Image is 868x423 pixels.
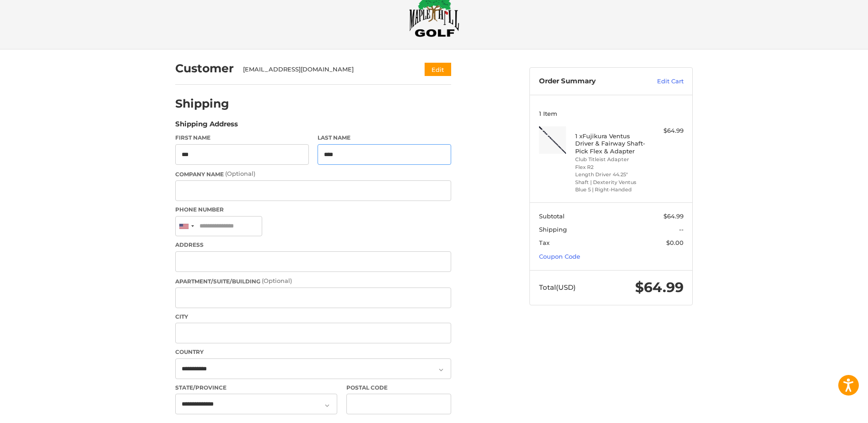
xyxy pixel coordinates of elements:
[225,170,255,177] small: (Optional)
[175,206,451,214] label: Phone Number
[539,283,576,292] span: Total (USD)
[539,110,684,117] h3: 1 Item
[175,348,451,356] label: Country
[175,384,337,392] label: State/Province
[346,384,452,392] label: Postal Code
[318,134,451,142] label: Last Name
[539,226,567,233] span: Shipping
[175,134,309,142] label: First Name
[575,156,645,163] li: Club Titleist Adapter
[647,126,684,136] div: $64.99
[575,179,645,194] li: Shaft | Dexterity Ventus Blue 5 | Right-Handed
[175,169,451,179] label: Company Name
[539,77,637,86] h3: Order Summary
[679,226,684,233] span: --
[539,239,550,246] span: Tax
[176,217,197,236] div: United States: +1
[262,277,292,284] small: (Optional)
[175,241,451,249] label: Address
[666,239,684,246] span: $0.00
[663,212,684,220] span: $64.99
[575,132,645,155] h4: 1 x Fujikura Ventus Driver & Fairway Shaft- Pick Flex & Adapter
[539,212,565,220] span: Subtotal
[575,171,645,179] li: Length Driver 44.25"
[635,279,684,296] span: $64.99
[575,163,645,171] li: Flex R2
[425,63,451,76] button: Edit
[175,119,238,134] legend: Shipping Address
[243,65,407,74] div: [EMAIL_ADDRESS][DOMAIN_NAME]
[539,253,580,260] a: Coupon Code
[637,77,684,86] a: Edit Cart
[175,277,451,286] label: Apartment/Suite/Building
[175,313,451,321] label: City
[175,61,234,76] h2: Customer
[175,97,229,111] h2: Shipping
